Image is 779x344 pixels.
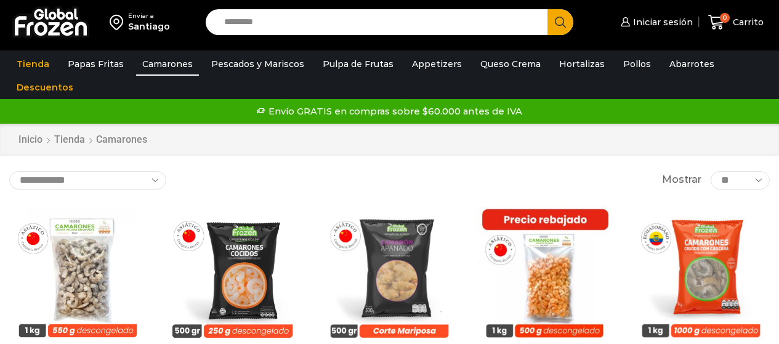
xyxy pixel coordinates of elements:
select: Pedido de la tienda [9,171,166,190]
a: Camarones [136,52,199,76]
a: Tienda [54,133,86,147]
a: Appetizers [406,52,468,76]
h1: Camarones [96,134,147,145]
a: Descuentos [10,76,79,99]
a: Queso Crema [474,52,547,76]
div: Santiago [128,20,170,33]
a: Iniciar sesión [618,10,693,34]
a: Hortalizas [553,52,611,76]
a: Pescados y Mariscos [205,52,310,76]
img: address-field-icon.svg [110,12,128,33]
span: Mostrar [662,173,701,187]
a: Tienda [10,52,55,76]
a: Papas Fritas [62,52,130,76]
a: Inicio [18,133,43,147]
a: Abarrotes [663,52,720,76]
span: Carrito [730,16,764,28]
a: 0 Carrito [705,8,767,37]
span: Iniciar sesión [630,16,693,28]
a: Pollos [617,52,657,76]
button: Search button [547,9,573,35]
div: Enviar a [128,12,170,20]
a: Pulpa de Frutas [317,52,400,76]
nav: Breadcrumb [18,133,147,147]
span: 0 [720,13,730,23]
